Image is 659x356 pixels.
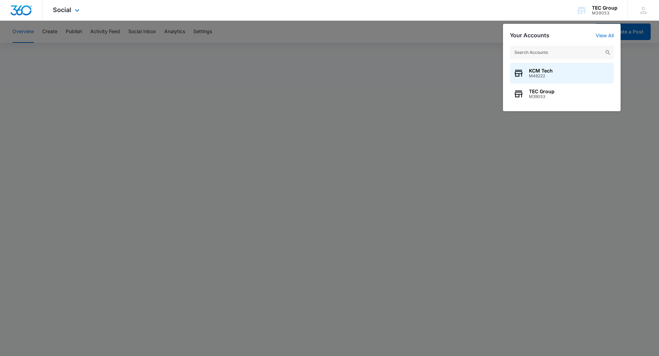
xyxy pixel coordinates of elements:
button: TEC GroupM39053 [510,84,614,104]
h2: Your Accounts [510,32,549,39]
span: Social [53,6,71,13]
div: account name [592,5,617,11]
button: KCM TechM48222 [510,63,614,84]
span: KCM Tech [529,68,553,74]
span: TEC Group [529,89,555,94]
a: View All [596,32,614,38]
span: M48222 [529,74,553,78]
input: Search Accounts [510,46,614,59]
span: M39053 [529,94,555,99]
div: account id [592,11,617,16]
